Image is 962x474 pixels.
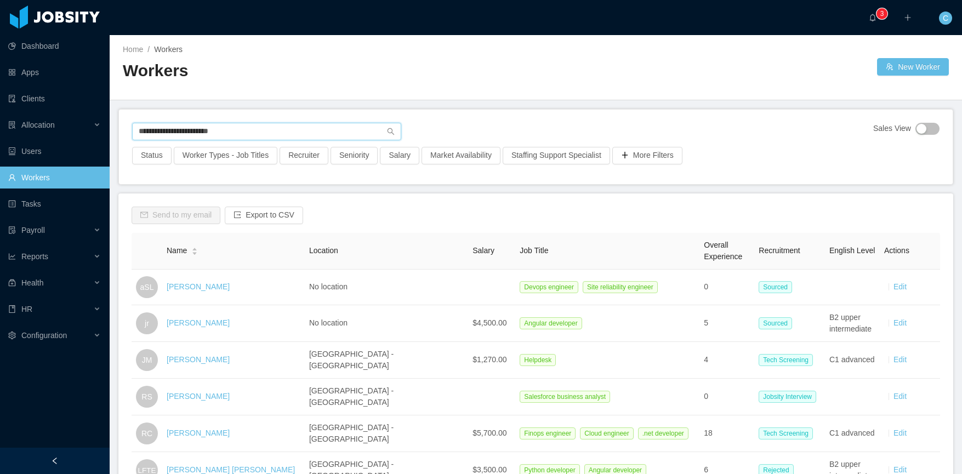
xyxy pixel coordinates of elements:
p: 3 [880,8,884,19]
button: Status [132,147,172,164]
td: B2 upper intermediate [825,305,880,342]
span: Jobsity Interview [759,391,816,403]
a: Sourced [759,318,796,327]
i: icon: caret-up [192,247,198,250]
button: icon: usergroup-addNew Worker [877,58,949,76]
span: Angular developer [520,317,582,329]
div: Sort [191,246,198,254]
span: Site reliability engineer [583,281,658,293]
button: icon: exportExport to CSV [225,207,303,224]
span: Configuration [21,331,67,340]
i: icon: file-protect [8,226,16,234]
button: Seniority [331,147,378,164]
span: Devops engineer [520,281,578,293]
span: Tech Screening [759,354,813,366]
a: Edit [893,465,907,474]
a: [PERSON_NAME] [PERSON_NAME] [167,465,295,474]
button: Staffing Support Specialist [503,147,610,164]
span: $5,700.00 [473,429,506,437]
button: Salary [380,147,419,164]
i: icon: plus [904,14,912,21]
span: Recruitment [759,246,800,255]
span: Health [21,278,43,287]
span: English Level [829,246,875,255]
td: [GEOGRAPHIC_DATA] - [GEOGRAPHIC_DATA] [305,415,468,452]
a: icon: userWorkers [8,167,101,189]
span: Cloud engineer [580,427,633,439]
sup: 3 [876,8,887,19]
span: Salary [473,246,494,255]
span: $4,500.00 [473,318,506,327]
span: $3,500.00 [473,465,506,474]
a: Rejected [759,465,798,474]
a: icon: pie-chartDashboard [8,35,101,57]
span: Workers [154,45,183,54]
span: Job Title [520,246,548,255]
td: 4 [699,342,754,379]
a: Tech Screening [759,355,817,364]
span: $1,270.00 [473,355,506,364]
span: aSL [140,276,154,298]
td: 0 [699,270,754,305]
span: Helpdesk [520,354,556,366]
td: 18 [699,415,754,452]
a: [PERSON_NAME] [167,282,230,291]
i: icon: line-chart [8,253,16,260]
button: Market Availability [422,147,500,164]
h2: Workers [123,60,536,82]
a: [PERSON_NAME] [167,318,230,327]
span: Sales View [873,123,911,135]
span: / [147,45,150,54]
a: [PERSON_NAME] [167,429,230,437]
a: Home [123,45,143,54]
a: icon: profileTasks [8,193,101,215]
td: 0 [699,379,754,415]
span: Sourced [759,317,792,329]
span: Name [167,245,187,256]
a: icon: auditClients [8,88,101,110]
i: icon: medicine-box [8,279,16,287]
i: icon: search [387,128,395,135]
a: Sourced [759,282,796,291]
a: [PERSON_NAME] [167,392,230,401]
td: No location [305,270,468,305]
span: JM [142,349,152,371]
span: HR [21,305,32,313]
i: icon: setting [8,332,16,339]
span: Sourced [759,281,792,293]
span: Location [309,246,338,255]
td: C1 advanced [825,342,880,379]
span: .net developer [638,427,688,439]
td: [GEOGRAPHIC_DATA] - [GEOGRAPHIC_DATA] [305,379,468,415]
i: icon: caret-down [192,250,198,254]
i: icon: book [8,305,16,313]
span: Overall Experience [704,241,742,261]
span: Allocation [21,121,55,129]
a: Edit [893,318,907,327]
i: icon: bell [869,14,876,21]
span: Salesforce business analyst [520,391,610,403]
button: Recruiter [280,147,328,164]
a: Edit [893,392,907,401]
span: RS [141,386,152,408]
button: Worker Types - Job Titles [174,147,277,164]
a: Edit [893,355,907,364]
a: Jobsity Interview [759,392,821,401]
a: Edit [893,282,907,291]
i: icon: solution [8,121,16,129]
td: No location [305,305,468,342]
a: icon: appstoreApps [8,61,101,83]
span: Payroll [21,226,45,235]
span: Actions [884,246,909,255]
span: C [943,12,948,25]
span: Tech Screening [759,427,813,439]
td: C1 advanced [825,415,880,452]
td: [GEOGRAPHIC_DATA] - [GEOGRAPHIC_DATA] [305,342,468,379]
a: [PERSON_NAME] [167,355,230,364]
span: Reports [21,252,48,261]
button: icon: plusMore Filters [612,147,682,164]
a: Edit [893,429,907,437]
span: jr [145,312,149,334]
a: Tech Screening [759,429,817,437]
a: icon: robotUsers [8,140,101,162]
